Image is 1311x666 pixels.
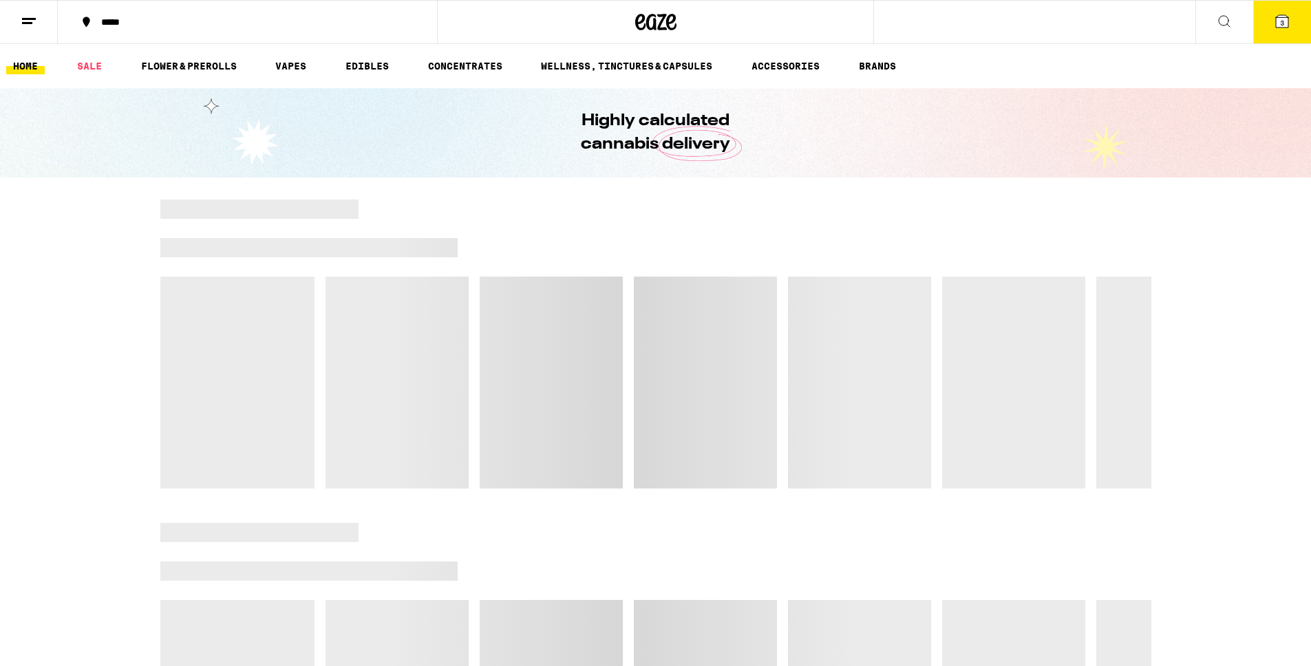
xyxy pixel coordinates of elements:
[268,58,313,74] a: VAPES
[534,58,719,74] a: WELLNESS, TINCTURES & CAPSULES
[421,58,509,74] a: CONCENTRATES
[6,58,45,74] a: HOME
[339,58,396,74] a: EDIBLES
[1280,19,1284,27] span: 3
[1253,1,1311,43] button: 3
[745,58,827,74] a: ACCESSORIES
[542,109,769,156] h1: Highly calculated cannabis delivery
[70,58,109,74] a: SALE
[134,58,244,74] a: FLOWER & PREROLLS
[852,58,903,74] a: BRANDS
